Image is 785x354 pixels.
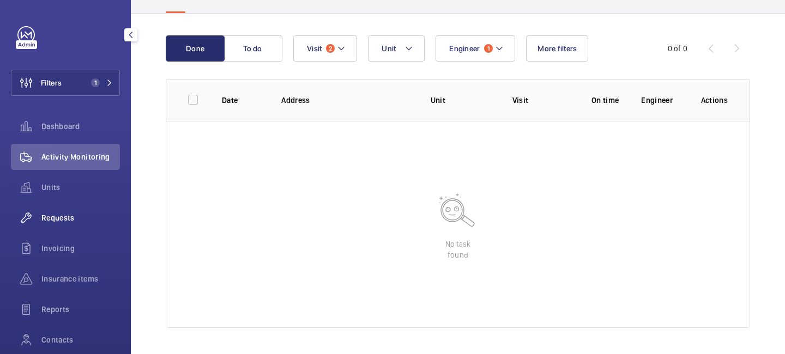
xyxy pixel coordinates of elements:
span: Filters [41,77,62,88]
span: Invoicing [41,243,120,254]
span: 2 [326,44,335,53]
button: Unit [368,35,425,62]
button: More filters [526,35,588,62]
button: Engineer1 [436,35,515,62]
span: Reports [41,304,120,315]
span: Activity Monitoring [41,151,120,162]
span: Contacts [41,334,120,345]
p: Unit [431,95,495,106]
div: 0 of 0 [668,43,687,54]
span: Visit [307,44,322,53]
button: To do [224,35,282,62]
span: More filters [538,44,577,53]
span: Units [41,182,120,193]
p: Actions [701,95,728,106]
span: 1 [91,78,100,87]
button: Filters1 [11,70,120,96]
p: Visit [512,95,570,106]
span: Dashboard [41,121,120,132]
p: Engineer [641,95,683,106]
span: Engineer [449,44,480,53]
p: Address [281,95,413,106]
span: 1 [484,44,493,53]
p: No task found [445,239,470,260]
span: Insurance items [41,273,120,284]
span: Unit [382,44,396,53]
p: Date [222,95,264,106]
p: On time [587,95,624,106]
span: Requests [41,212,120,223]
button: Done [166,35,225,62]
button: Visit2 [293,35,357,62]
